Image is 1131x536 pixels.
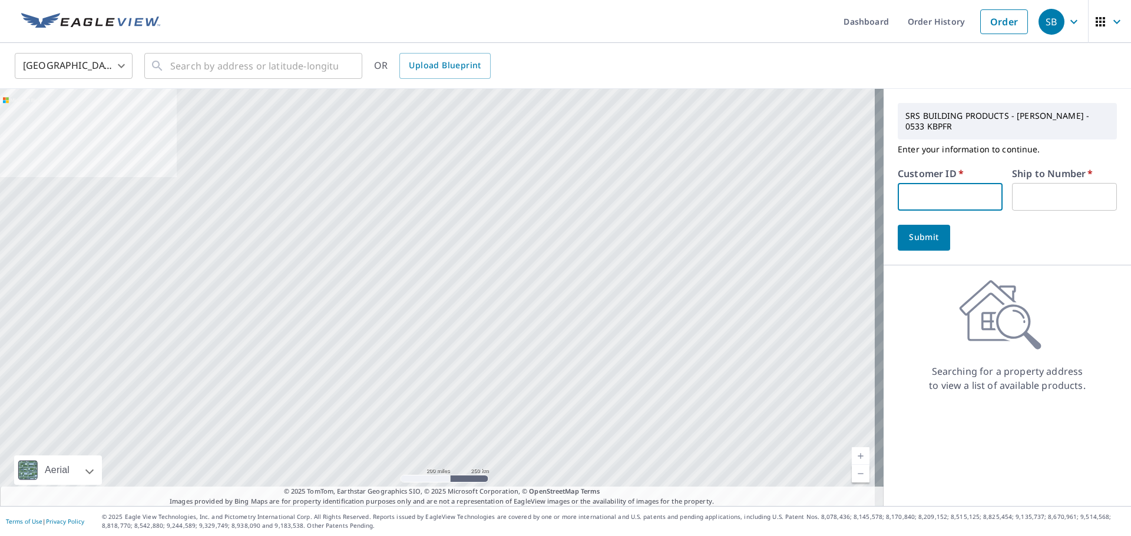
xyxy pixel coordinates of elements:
p: © 2025 Eagle View Technologies, Inc. and Pictometry International Corp. All Rights Reserved. Repo... [102,512,1125,530]
span: Submit [907,230,941,245]
button: Submit [898,225,950,251]
a: Current Level 5, Zoom Out [852,465,869,482]
p: | [6,518,84,525]
input: Search by address or latitude-longitude [170,49,338,82]
a: Upload Blueprint [399,53,490,79]
div: SB [1039,9,1064,35]
div: [GEOGRAPHIC_DATA] [15,49,133,82]
label: Customer ID [898,169,964,178]
a: Privacy Policy [46,517,84,525]
div: Aerial [41,455,73,485]
p: Enter your information to continue. [898,139,1117,159]
span: © 2025 TomTom, Earthstar Geographics SIO, © 2025 Microsoft Corporation, © [284,487,600,497]
p: Searching for a property address to view a list of available products. [928,364,1086,392]
label: Ship to Number [1012,169,1093,178]
div: OR [374,53,491,79]
img: EV Logo [21,13,160,31]
span: Upload Blueprint [409,58,481,73]
a: Terms of Use [6,517,42,525]
div: Aerial [14,455,102,485]
a: Terms [581,487,600,495]
a: Order [980,9,1028,34]
a: Current Level 5, Zoom In [852,447,869,465]
a: OpenStreetMap [529,487,578,495]
p: SRS BUILDING PRODUCTS - [PERSON_NAME] - 0533 KBPFR [901,106,1114,137]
